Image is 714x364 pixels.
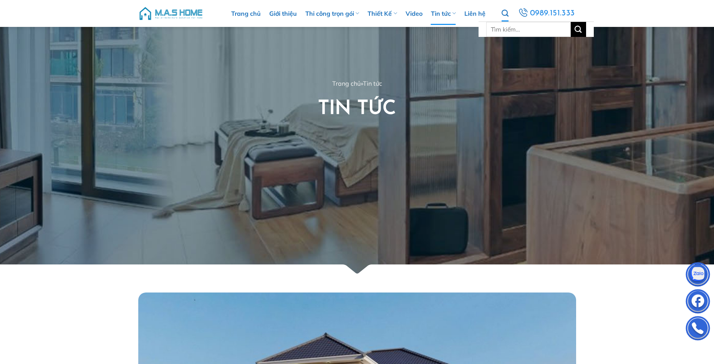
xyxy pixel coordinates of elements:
span: 0989.151.333 [530,7,575,20]
a: Giới thiệu [269,2,297,25]
input: Tìm kiếm… [486,22,571,37]
a: 0989.151.333 [517,7,576,20]
a: Tin tức [431,2,456,25]
nav: breadcrumbs [138,79,576,89]
span: Tin tức [363,80,382,87]
button: Gửi [571,22,586,37]
a: Thiết Kế [368,2,397,25]
a: Trang chủ [332,80,361,87]
a: Liên hệ [464,2,485,25]
span: Tin tức [318,99,396,119]
a: Video [406,2,422,25]
a: Trang chủ [231,2,261,25]
img: Facebook [686,291,709,314]
a: Thi công trọn gói [305,2,359,25]
img: M.A.S HOME – Tổng Thầu Thiết Kế Và Xây Nhà Trọn Gói [138,2,204,25]
img: Phone [686,318,709,341]
img: Zalo [686,264,709,287]
span: » [361,80,363,87]
a: Tìm kiếm [502,5,509,22]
